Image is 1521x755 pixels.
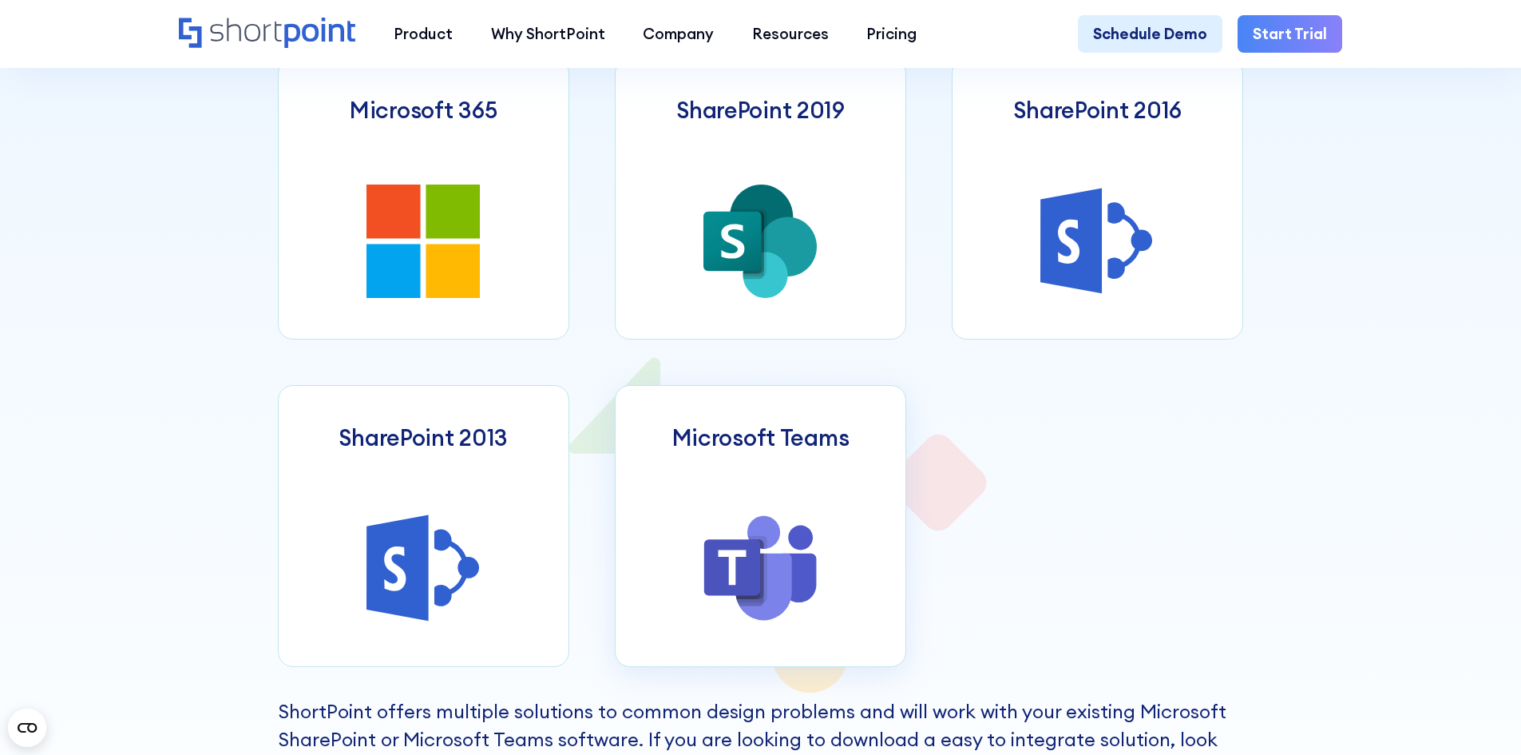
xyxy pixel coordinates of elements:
a: Start Trial [1238,15,1342,54]
a: SharePoint 2013 [278,385,569,666]
div: Why ShortPoint [491,22,605,46]
a: Product [374,15,472,54]
a: Company [624,15,733,54]
a: SharePoint 2019 [615,58,906,340]
iframe: Chat Widget [1441,678,1521,755]
button: Open CMP widget [8,709,46,747]
a: Microsoft Teams [615,385,906,666]
h3: Microsoft 365 [350,97,497,124]
a: Microsoft 365 [278,58,569,340]
a: Why ShortPoint [472,15,624,54]
h3: Microsoft Teams [672,424,850,451]
div: Widget de chat [1441,678,1521,755]
a: Home [179,18,355,50]
a: SharePoint 2016 [952,58,1243,340]
div: Resources [752,22,829,46]
div: Pricing [866,22,917,46]
a: Resources [733,15,848,54]
h3: SharePoint 2016 [1013,97,1182,124]
a: Pricing [848,15,937,54]
div: Product [394,22,453,46]
h3: SharePoint 2013 [339,424,508,451]
div: Company [643,22,714,46]
a: Schedule Demo [1078,15,1222,54]
h3: SharePoint 2019 [676,97,845,124]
